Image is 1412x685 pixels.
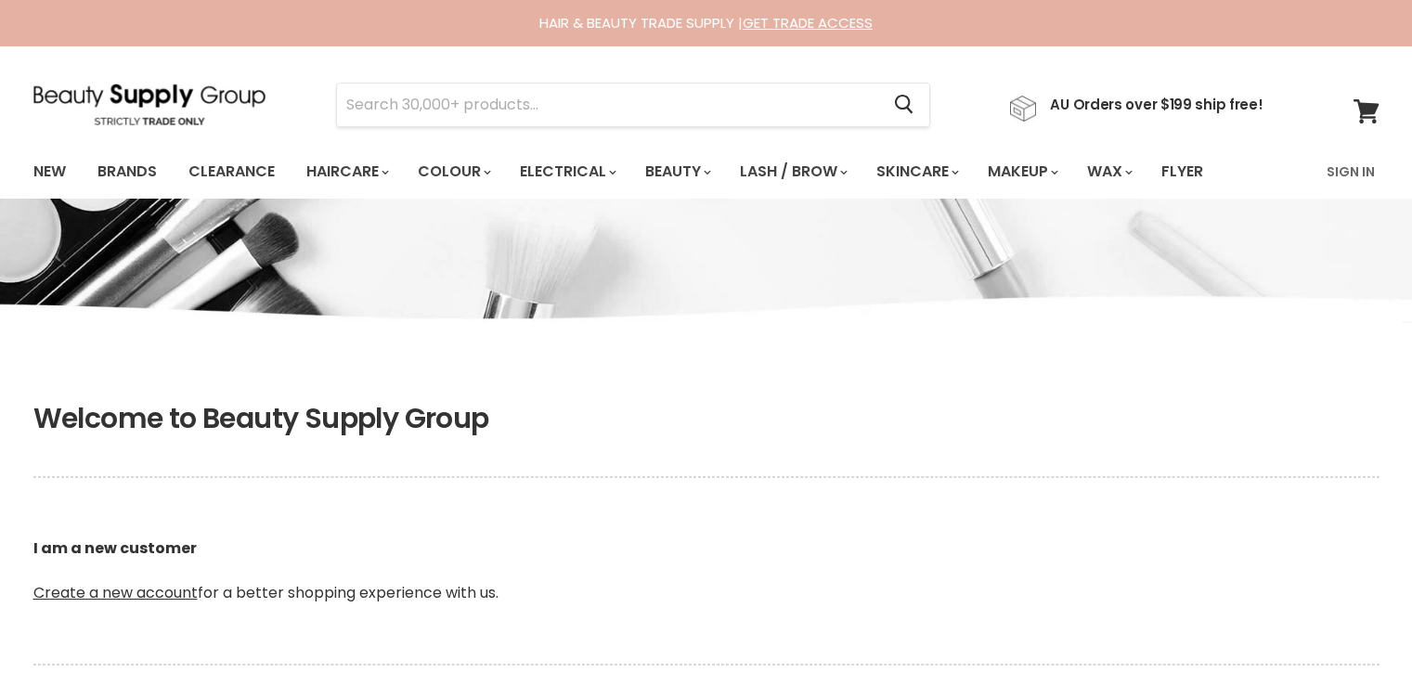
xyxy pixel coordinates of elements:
[974,152,1069,191] a: Makeup
[404,152,502,191] a: Colour
[84,152,171,191] a: Brands
[33,537,197,559] b: I am a new customer
[1319,598,1393,666] iframe: Gorgias live chat messenger
[1073,152,1144,191] a: Wax
[10,145,1403,199] nav: Main
[336,83,930,127] form: Product
[175,152,289,191] a: Clearance
[19,145,1266,199] ul: Main menu
[506,152,628,191] a: Electrical
[726,152,859,191] a: Lash / Brow
[1147,152,1217,191] a: Flyer
[862,152,970,191] a: Skincare
[337,84,880,126] input: Search
[33,582,198,603] a: Create a new account
[33,402,1380,435] h1: Welcome to Beauty Supply Group
[743,13,873,32] a: GET TRADE ACCESS
[292,152,400,191] a: Haircare
[880,84,929,126] button: Search
[1315,152,1386,191] a: Sign In
[33,493,1380,649] p: for a better shopping experience with us.
[631,152,722,191] a: Beauty
[19,152,80,191] a: New
[10,14,1403,32] div: HAIR & BEAUTY TRADE SUPPLY |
